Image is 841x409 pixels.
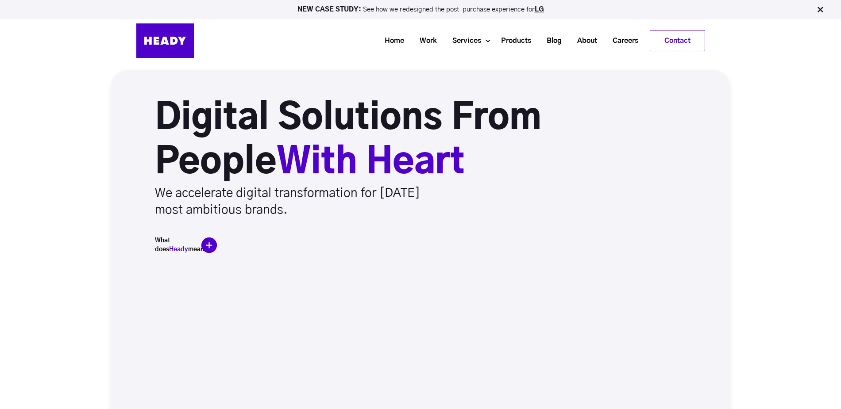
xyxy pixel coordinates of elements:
a: Services [441,33,486,49]
img: Heady_Logo_Web-01 (1) [136,23,194,58]
h1: Digital Solutions From People [155,96,624,185]
a: Work [409,33,441,49]
div: Navigation Menu [203,30,705,51]
a: Careers [602,33,643,49]
h5: What does mean? [155,236,199,254]
a: LG [535,6,544,13]
img: plus-icon [201,237,217,253]
img: Close Bar [816,5,825,14]
span: With Heart [277,145,465,180]
a: Products [490,33,536,49]
a: Blog [536,33,566,49]
p: We accelerate digital transformation for [DATE] most ambitious brands. [155,185,445,218]
a: About [566,33,602,49]
a: Home [374,33,409,49]
span: Heady [169,246,188,252]
a: Contact [650,31,705,51]
strong: NEW CASE STUDY: [297,6,363,13]
p: See how we redesigned the post-purchase experience for [4,6,837,13]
